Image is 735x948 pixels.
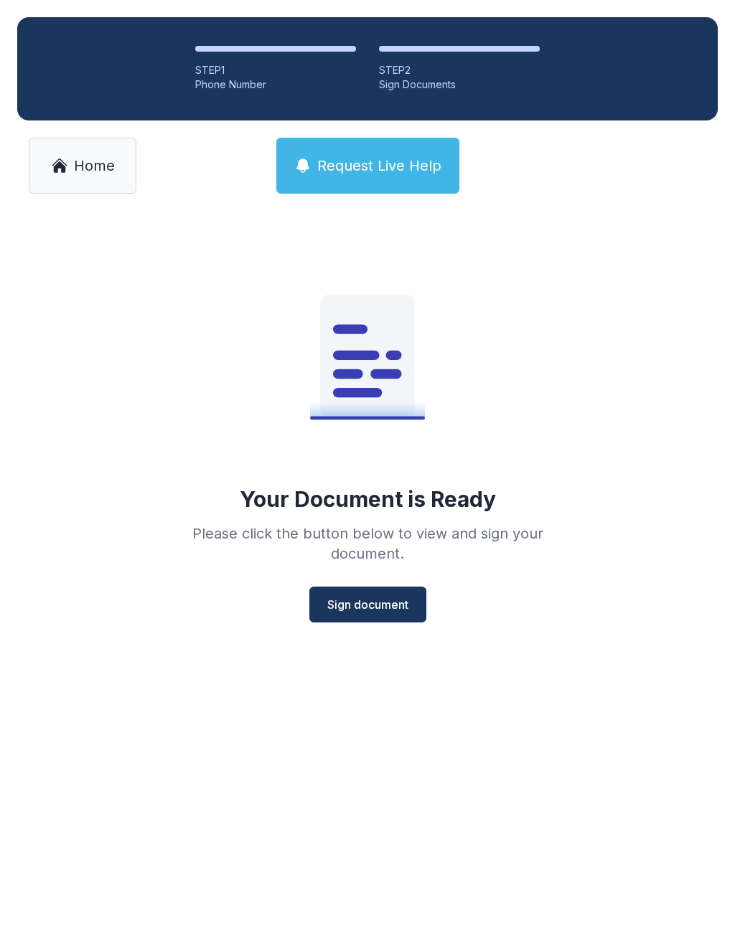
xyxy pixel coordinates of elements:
div: Your Document is Ready [240,486,496,512]
div: STEP 1 [195,63,356,77]
div: STEP 2 [379,63,540,77]
span: Home [74,156,115,176]
span: Request Live Help [317,156,441,176]
div: Phone Number [195,77,356,92]
span: Sign document [327,596,408,613]
div: Sign Documents [379,77,540,92]
div: Please click the button below to view and sign your document. [161,523,574,564]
